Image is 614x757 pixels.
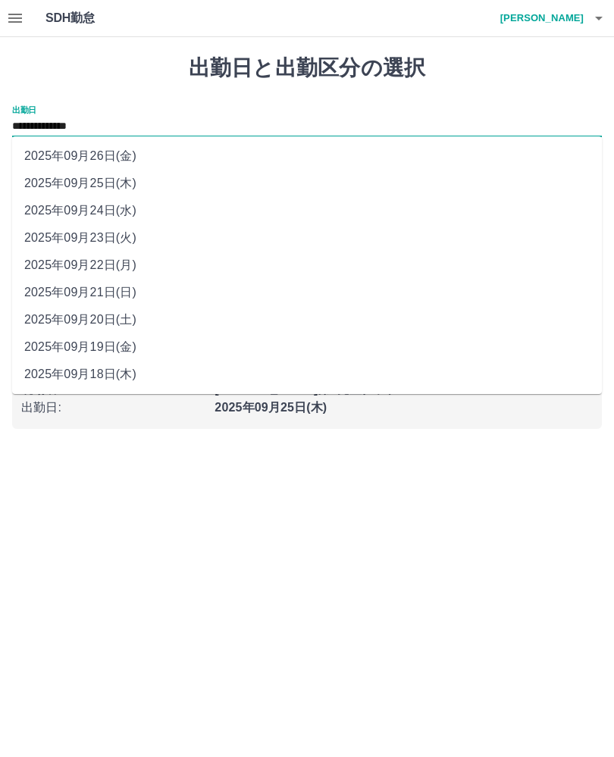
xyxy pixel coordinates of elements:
li: 2025年09月19日(金) [12,333,602,361]
label: 出勤日 [12,104,36,115]
li: 2025年09月26日(金) [12,142,602,170]
li: 2025年09月18日(木) [12,361,602,388]
li: 2025年09月20日(土) [12,306,602,333]
h1: 出勤日と出勤区分の選択 [12,55,602,81]
li: 2025年09月22日(月) [12,252,602,279]
p: 出勤日 : [21,399,205,417]
li: 2025年09月23日(火) [12,224,602,252]
li: 2025年09月24日(水) [12,197,602,224]
li: 2025年09月25日(木) [12,170,602,197]
li: 2025年09月21日(日) [12,279,602,306]
b: 2025年09月25日(木) [215,401,327,414]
